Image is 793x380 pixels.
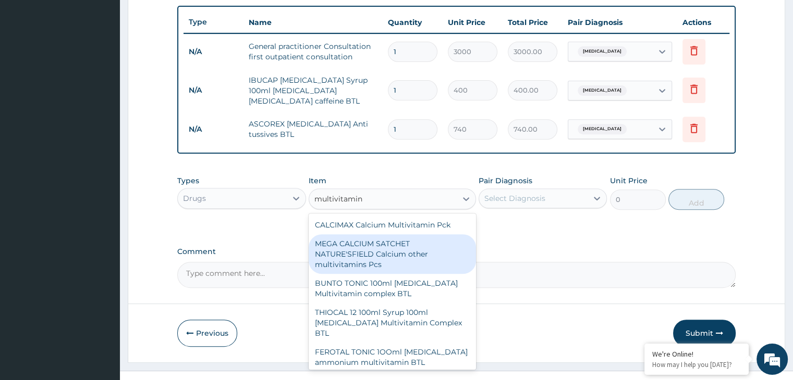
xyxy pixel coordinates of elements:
[184,81,243,100] td: N/A
[309,343,476,372] div: FEROTAL TONIC 1OOml [MEDICAL_DATA] ammonium multivitamin BTL
[652,349,741,359] div: We're Online!
[443,12,503,33] th: Unit Price
[177,320,237,347] button: Previous
[610,175,648,186] label: Unit Price
[479,175,532,186] label: Pair Diagnosis
[578,124,627,134] span: [MEDICAL_DATA]
[309,175,326,186] label: Item
[309,274,476,303] div: BUNTO TONIC 100ml [MEDICAL_DATA] Multivitamin complex BTL
[383,12,443,33] th: Quantity
[578,46,627,57] span: [MEDICAL_DATA]
[668,189,724,210] button: Add
[177,247,735,256] label: Comment
[652,360,741,369] p: How may I help you today?
[184,120,243,139] td: N/A
[243,113,382,145] td: ASCOREX [MEDICAL_DATA] Anti tussives BTL
[484,193,545,204] div: Select Diagnosis
[183,193,206,204] div: Drugs
[184,42,243,61] td: N/A
[503,12,563,33] th: Total Price
[563,12,677,33] th: Pair Diagnosis
[177,176,199,185] label: Types
[5,262,199,299] textarea: Type your message and hit 'Enter'
[19,52,42,78] img: d_794563401_company_1708531726252_794563401
[60,120,144,225] span: We're online!
[673,320,736,347] button: Submit
[243,70,382,111] td: IBUCAP [MEDICAL_DATA] Syrup 100ml [MEDICAL_DATA] [MEDICAL_DATA] caffeine BTL
[243,36,382,67] td: General practitioner Consultation first outpatient consultation
[243,12,382,33] th: Name
[677,12,729,33] th: Actions
[171,5,196,30] div: Minimize live chat window
[309,216,476,234] div: CALCIMAX Calcium Multivitamin Pck
[309,234,476,274] div: MEGA CALCIUM SATCHET NATURE'SFIELD Calcium other multivitamins Pcs
[184,12,243,32] th: Type
[54,58,175,72] div: Chat with us now
[309,303,476,343] div: THIOCAL 12 100ml Syrup 100ml [MEDICAL_DATA] Multivitamin Complex BTL
[578,85,627,96] span: [MEDICAL_DATA]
